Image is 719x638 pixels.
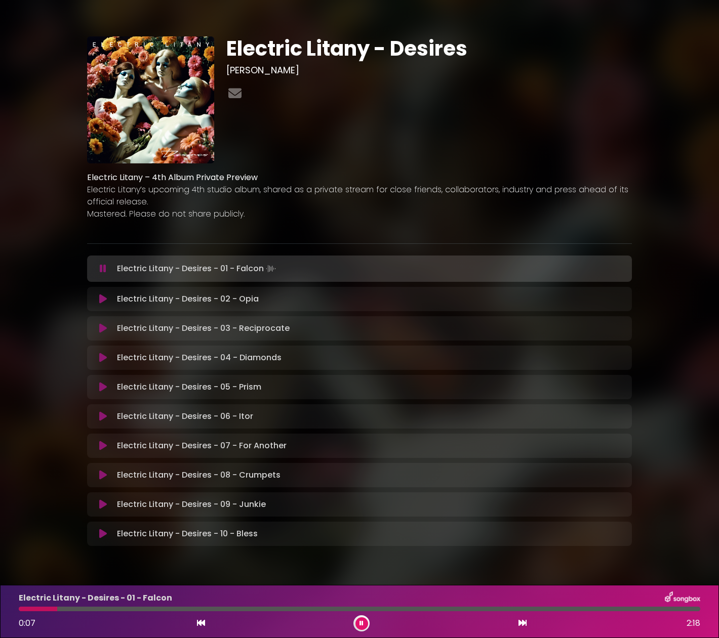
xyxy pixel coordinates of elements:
[117,528,258,540] p: Electric Litany - Desires - 10 - Bless
[117,293,259,305] p: Electric Litany - Desires - 02 - Opia
[117,410,253,422] p: Electric Litany - Desires - 06 - Itor
[264,262,278,276] img: waveform4.gif
[87,208,632,220] p: Mastered. Please do not share publicly.
[87,36,214,163] img: 2KkT0QSSO3DZ5MZq4ndg
[226,36,632,61] h1: Electric Litany - Desires
[87,184,632,208] p: Electric Litany’s upcoming 4th studio album, shared as a private stream for close friends, collab...
[117,469,281,481] p: Electric Litany - Desires - 08 - Crumpets
[117,498,266,511] p: Electric Litany - Desires - 09 - Junkie
[117,381,261,393] p: Electric Litany - Desires - 05 - Prism
[117,440,287,452] p: Electric Litany - Desires - 07 - For Another
[117,262,278,276] p: Electric Litany - Desires - 01 - Falcon
[117,352,282,364] p: Electric Litany - Desires - 04 - Diamonds
[87,172,258,183] strong: Electric Litany – 4th Album Private Preview
[117,322,290,334] p: Electric Litany - Desires - 03 - Reciprocate
[226,65,632,76] h3: [PERSON_NAME]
